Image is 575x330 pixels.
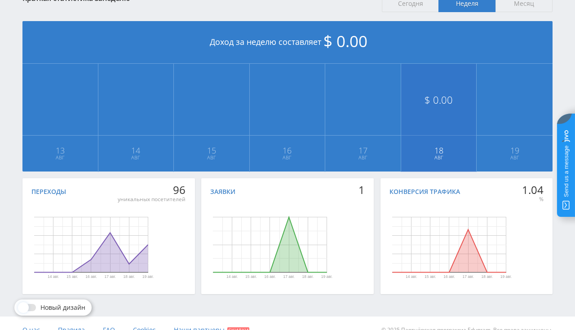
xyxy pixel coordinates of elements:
[250,147,325,154] span: 16
[477,154,552,161] span: Авг
[250,154,325,161] span: Авг
[174,154,249,161] span: Авг
[23,154,97,161] span: Авг
[210,188,235,195] div: Заявки
[85,275,97,279] text: 16 авг.
[363,200,535,290] svg: Диаграмма.
[118,196,186,203] div: уникальных посетителей
[500,275,511,279] text: 19 авг.
[389,188,460,195] div: Конверсия трафика
[283,275,295,279] text: 17 авг.
[326,147,400,154] span: 17
[326,154,400,161] span: Авг
[522,184,544,196] div: 1.04
[48,275,59,279] text: 14 авг.
[66,275,78,279] text: 15 авг.
[323,31,367,52] span: $ 0.00
[402,154,476,161] span: Авг
[302,275,314,279] text: 18 авг.
[443,275,455,279] text: 16 авг.
[245,275,257,279] text: 15 авг.
[124,275,135,279] text: 18 авг.
[40,304,85,311] span: Новый дизайн
[425,275,436,279] text: 15 авг.
[402,147,476,154] span: 18
[23,147,97,154] span: 13
[99,147,173,154] span: 14
[118,184,186,196] div: 96
[477,147,552,154] span: 19
[99,154,173,161] span: Авг
[104,275,115,279] text: 17 авг.
[522,196,544,203] div: %
[226,275,238,279] text: 14 авг.
[265,275,276,279] text: 16 авг.
[174,147,249,154] span: 15
[358,184,365,196] div: 1
[183,200,356,290] svg: Диаграмма.
[405,275,416,279] text: 14 авг.
[4,200,177,290] svg: Диаграмма.
[321,275,332,279] text: 19 авг.
[462,275,473,279] text: 17 авг.
[22,21,553,64] div: Доход за неделю составляет
[142,275,154,279] text: 19 авг.
[481,275,492,279] text: 18 авг.
[31,188,66,195] div: Переходы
